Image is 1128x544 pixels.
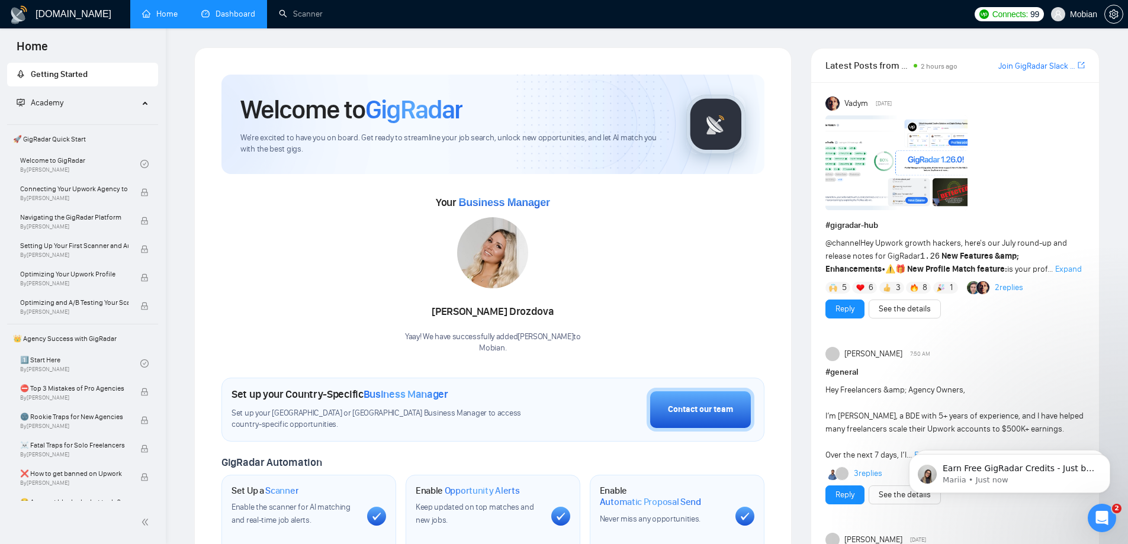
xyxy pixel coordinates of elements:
span: Your [436,196,550,209]
span: [PERSON_NAME] [844,347,902,360]
img: 🙌 [829,284,837,292]
a: See the details [879,488,931,501]
span: We're excited to have you on board. Get ready to streamline your job search, unlock new opportuni... [240,133,667,155]
span: Scanner [265,485,298,497]
span: fund-projection-screen [17,98,25,107]
span: 6 [869,282,873,294]
iframe: Intercom live chat [1088,504,1116,532]
button: See the details [869,300,941,318]
span: 🌚 Rookie Traps for New Agencies [20,411,128,423]
span: Vadym [844,97,868,110]
p: Mobian . [405,343,581,354]
a: export [1078,60,1085,71]
a: setting [1104,9,1123,19]
img: gigradar-logo.png [686,95,745,154]
span: 99 [1030,8,1039,21]
span: Automatic Proposal Send [600,496,701,508]
span: By [PERSON_NAME] [20,223,128,230]
a: 3replies [854,468,882,479]
span: 🚀 GigRadar Quick Start [8,127,157,151]
span: By [PERSON_NAME] [20,280,128,287]
span: Latest Posts from the GigRadar Community [825,58,910,73]
code: 1.26 [920,252,940,261]
span: Keep updated on top matches and new jobs. [416,502,534,525]
span: rocket [17,70,25,78]
h1: Set Up a [232,485,298,497]
span: GigRadar Automation [221,456,322,469]
h1: Enable [416,485,520,497]
span: Optimizing Your Upwork Profile [20,268,128,280]
span: Hey Upwork growth hackers, here's our July round-up and release notes for GigRadar • is your prof... [825,238,1067,274]
span: 1 [950,282,953,294]
img: upwork-logo.png [979,9,989,19]
a: See the details [879,302,931,316]
a: 2replies [995,282,1023,294]
button: See the details [869,485,941,504]
span: double-left [141,516,153,528]
iframe: Intercom notifications message [891,429,1128,512]
span: lock [140,273,149,282]
span: By [PERSON_NAME] [20,479,128,487]
img: 🔥 [910,284,918,292]
span: Navigating the GigRadar Platform [20,211,128,223]
span: GigRadar [365,94,462,125]
strong: New Profile Match feature: [907,264,1007,274]
span: ⚠️ [885,264,895,274]
a: searchScanner [279,9,323,19]
a: homeHome [142,9,178,19]
button: setting [1104,5,1123,24]
img: logo [9,5,28,24]
div: Contact our team [668,403,733,416]
span: lock [140,188,149,197]
span: Never miss any opportunities. [600,514,700,524]
span: Connects: [992,8,1028,21]
img: 🎉 [937,284,945,292]
span: ❌ How to get banned on Upwork [20,468,128,479]
span: Academy [17,98,63,108]
h1: Welcome to [240,94,462,125]
span: 🎁 [895,264,905,274]
span: Home [7,38,57,63]
span: Academy [31,98,63,108]
span: @channel [825,238,860,248]
span: Business Manager [458,197,549,208]
span: 5 [842,282,847,294]
span: Optimizing and A/B Testing Your Scanner for Better Results [20,297,128,308]
span: lock [140,217,149,225]
span: Connecting Your Upwork Agency to GigRadar [20,183,128,195]
span: Getting Started [31,69,88,79]
li: Getting Started [7,63,158,86]
a: Welcome to GigRadarBy[PERSON_NAME] [20,151,140,177]
span: Opportunity Alerts [445,485,520,497]
img: Vadym [825,96,840,111]
span: lock [140,388,149,396]
button: Contact our team [647,388,754,432]
a: Reply [835,302,854,316]
span: user [1054,10,1062,18]
span: Setting Up Your First Scanner and Auto-Bidder [20,240,128,252]
span: By [PERSON_NAME] [20,451,128,458]
span: export [1078,60,1085,70]
div: Yaay! We have successfully added [PERSON_NAME] to [405,331,581,354]
span: By [PERSON_NAME] [20,308,128,316]
span: ☠️ Fatal Traps for Solo Freelancers [20,439,128,451]
span: Set up your [GEOGRAPHIC_DATA] or [GEOGRAPHIC_DATA] Business Manager to access country-specific op... [232,408,545,430]
img: 👍 [883,284,891,292]
span: check-circle [140,359,149,368]
span: 👑 Agency Success with GigRadar [8,327,157,350]
img: 1686180572040-114.jpg [457,217,528,288]
div: [PERSON_NAME] Drozdova [405,302,581,322]
a: Reply [835,488,854,501]
span: By [PERSON_NAME] [20,195,128,202]
img: Alex B [967,281,980,294]
span: 8 [923,282,927,294]
span: 😭 Account blocked: what to do? [20,496,128,508]
a: 1️⃣ Start HereBy[PERSON_NAME] [20,350,140,376]
h1: Set up your Country-Specific [232,388,448,401]
span: Hey Freelancers &amp; Agency Owners, I’m [PERSON_NAME], a BDE with 5+ years of experience, and I ... [825,385,1084,460]
span: ⛔ Top 3 Mistakes of Pro Agencies [20,382,128,394]
span: Business Manager [364,388,448,401]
